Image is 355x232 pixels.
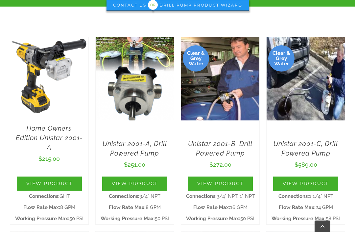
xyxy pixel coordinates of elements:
[23,204,60,210] strong: Flow Rate Max:
[279,204,333,210] span: 24 GPM
[38,155,42,162] span: $
[102,177,167,191] a: View Product
[109,204,146,210] strong: Flow Rate Max:
[268,51,295,66] span: Clear & Grey Water
[124,161,128,168] span: $
[109,204,161,210] span: 8 GPM
[186,193,217,199] strong: Connections:
[29,193,70,199] span: GHT
[186,216,240,221] strong: Working Pressure Max:
[272,216,326,221] strong: Working Pressure Max:
[278,193,333,199] span: 1 1/4" NPT
[101,216,169,221] span: 50 PSI
[186,139,254,158] a: Unistar 2001-B, Drill Powered Pump
[279,204,316,210] strong: Flow Rate Max:
[101,139,169,158] a: Unistar 2001-A, Drill Powered Pump
[29,193,59,199] strong: Connections:
[150,1,155,9] span: OR
[113,3,146,8] span: Contact Us
[15,216,69,221] strong: Working Pressure Max:
[183,51,209,66] span: Clear & Grey Water
[23,204,75,210] span: 8 GPM
[186,216,254,221] span: 50 PSI
[159,3,242,8] span: Drill Pump Product Wizard
[193,204,248,210] span: 16 GPM
[272,216,340,221] span: 58 PSI
[109,193,160,199] span: 3/4" NPT
[209,161,213,168] span: $
[101,216,155,221] strong: Working Pressure Max:
[273,177,338,191] a: View Product
[272,139,340,158] a: Unistar 2001-C, Drill Powered Pump
[38,155,60,162] bdi: 215.00
[295,161,298,168] span: $
[193,204,230,210] strong: Flow Rate Max:
[209,161,231,168] bdi: 272.00
[109,193,139,199] strong: Connections:
[15,124,83,152] a: Home Owners Edition Unistar 2001-A
[15,216,83,221] span: 50 PSI
[278,193,309,199] strong: Connections:
[295,161,317,168] bdi: 589.00
[17,177,82,191] a: View Product
[188,177,253,191] a: View Product
[186,193,255,199] span: 3/4" NPT, 1" NPT
[124,161,145,168] bdi: 251.00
